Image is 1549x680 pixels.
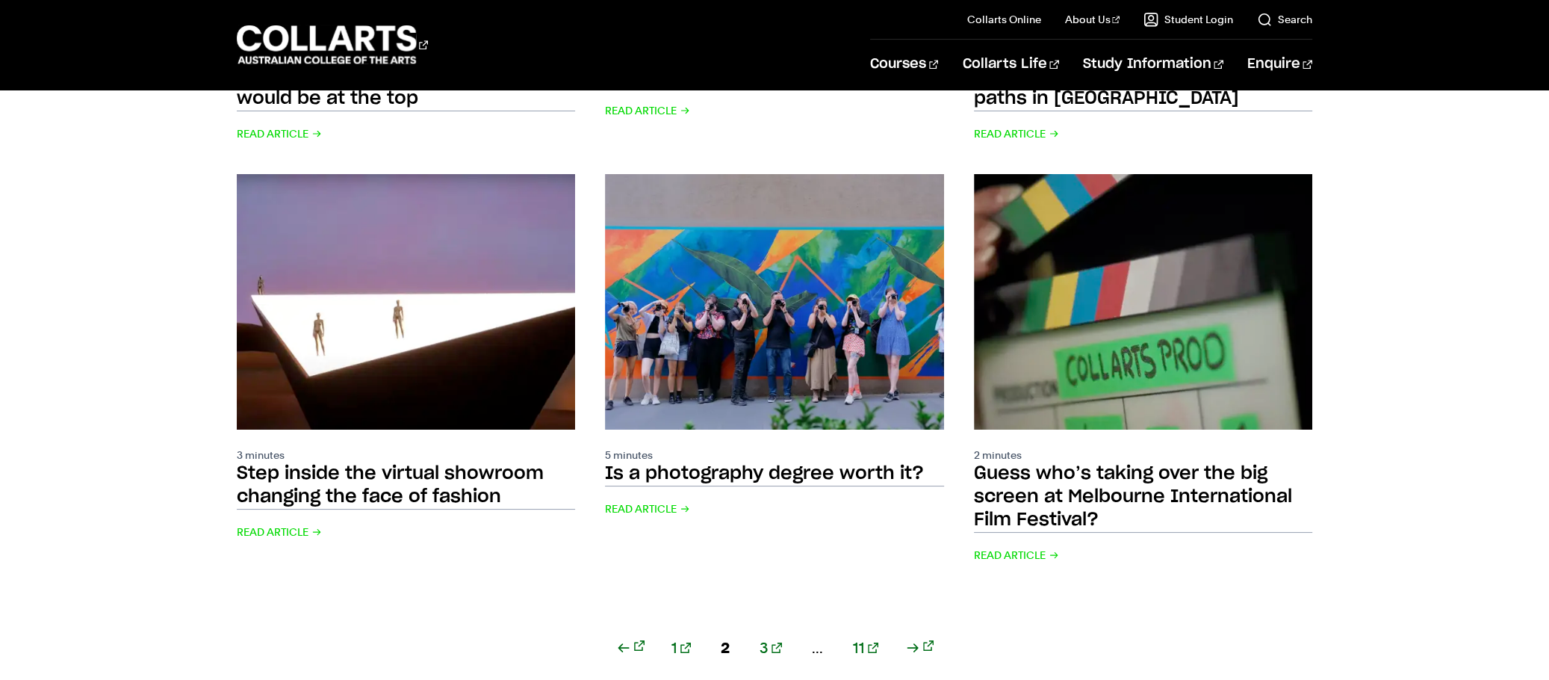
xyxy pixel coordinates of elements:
span: ... [812,637,823,658]
a: Enquire [1247,40,1312,89]
p: 2 minutes [974,448,1312,463]
a: 11 [853,637,878,658]
a: Collarts Life [962,40,1058,89]
h2: Step inside the virtual showroom changing the face of fashion [237,465,544,506]
span: Read Article [237,123,322,144]
div: Go to homepage [237,23,428,66]
a: 5 minutes Is a photography degree worth it? Read Article [605,174,943,566]
p: 5 minutes [605,448,943,463]
span: Read Article [237,522,322,543]
span: Read Article [605,498,690,519]
span: Read Article [974,545,1059,566]
span: Read Article [974,123,1059,144]
a: 1 [671,637,691,658]
h2: What can you do with an Interior Design degree? 11 exciting career paths in [GEOGRAPHIC_DATA] [974,43,1284,108]
a: 2 minutes Guess who’s taking over the big screen at Melbourne International Film Festival? Read A... [974,174,1312,566]
a: 3 [760,637,782,658]
h2: If [PERSON_NAME]’s Hottest 100 looked ahead, these rising stars would be at the top [237,43,534,108]
a: Courses [870,40,938,89]
h2: Guess who’s taking over the big screen at Melbourne International Film Festival? [974,465,1292,529]
a: Search [1257,12,1312,27]
a: Student Login [1143,12,1233,27]
span: Read Article [605,100,690,121]
a: About Us [1064,12,1120,27]
a: Study Information [1083,40,1223,89]
a: Collarts Online [966,12,1040,27]
p: 3 minutes [237,448,575,463]
h2: Is a photography degree worth it? [605,465,924,483]
a: 3 minutes Step inside the virtual showroom changing the face of fashion Read Article [237,174,575,566]
span: 2 [721,637,730,658]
